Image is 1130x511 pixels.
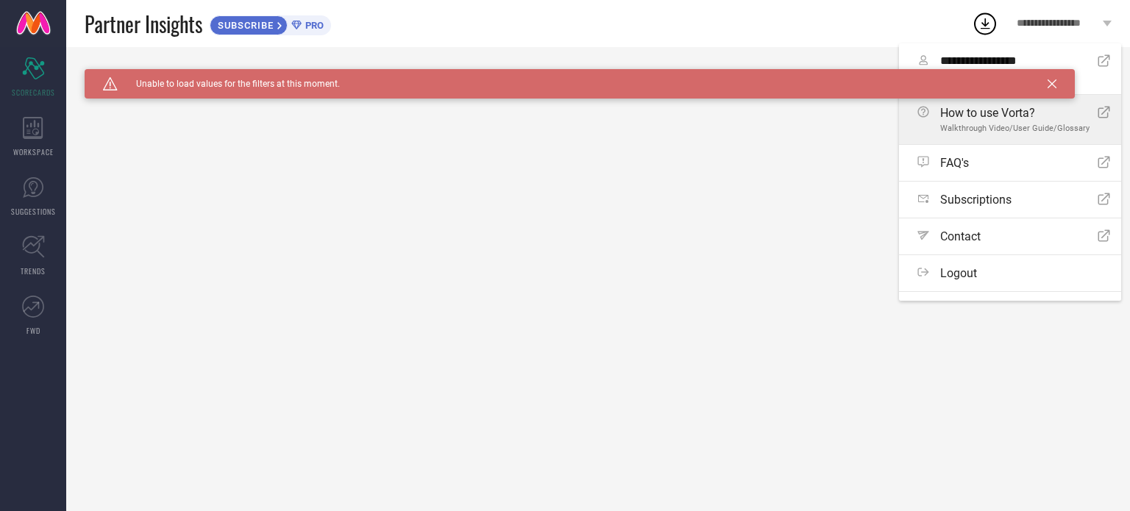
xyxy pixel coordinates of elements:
[899,182,1121,218] a: Subscriptions
[118,79,340,89] span: Unable to load values for the filters at this moment.
[11,206,56,217] span: SUGGESTIONS
[940,106,1090,120] span: How to use Vorta?
[210,12,331,35] a: SUBSCRIBEPRO
[940,229,981,243] span: Contact
[899,95,1121,144] a: How to use Vorta?Walkthrough Video/User Guide/Glossary
[940,124,1090,133] span: Walkthrough Video/User Guide/Glossary
[940,156,969,170] span: FAQ's
[899,145,1121,181] a: FAQ's
[210,20,277,31] span: SUBSCRIBE
[13,146,54,157] span: WORKSPACE
[26,325,40,336] span: FWD
[12,87,55,98] span: SCORECARDS
[940,193,1012,207] span: Subscriptions
[972,10,998,37] div: Open download list
[21,265,46,276] span: TRENDS
[899,218,1121,254] a: Contact
[940,266,977,280] span: Logout
[85,69,1112,81] div: Unable to load filters at this moment. Please try later.
[302,20,324,31] span: PRO
[85,9,202,39] span: Partner Insights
